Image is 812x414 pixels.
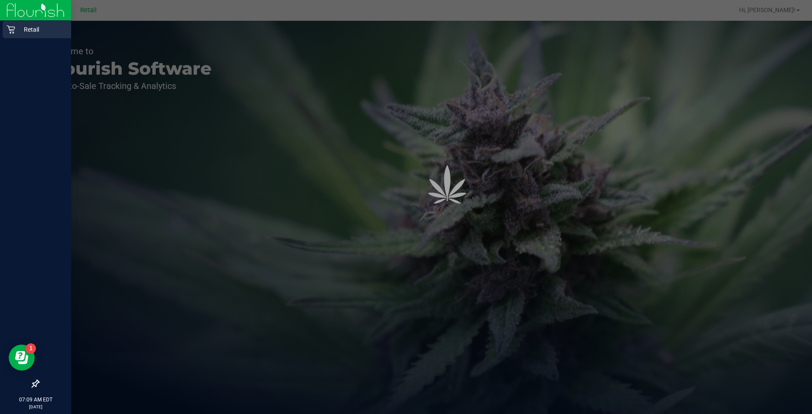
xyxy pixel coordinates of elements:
p: 07:09 AM EDT [4,396,67,404]
p: Retail [15,24,67,35]
iframe: Resource center [9,345,35,371]
p: [DATE] [4,404,67,410]
iframe: Resource center unread badge [26,343,36,354]
inline-svg: Retail [7,25,15,34]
